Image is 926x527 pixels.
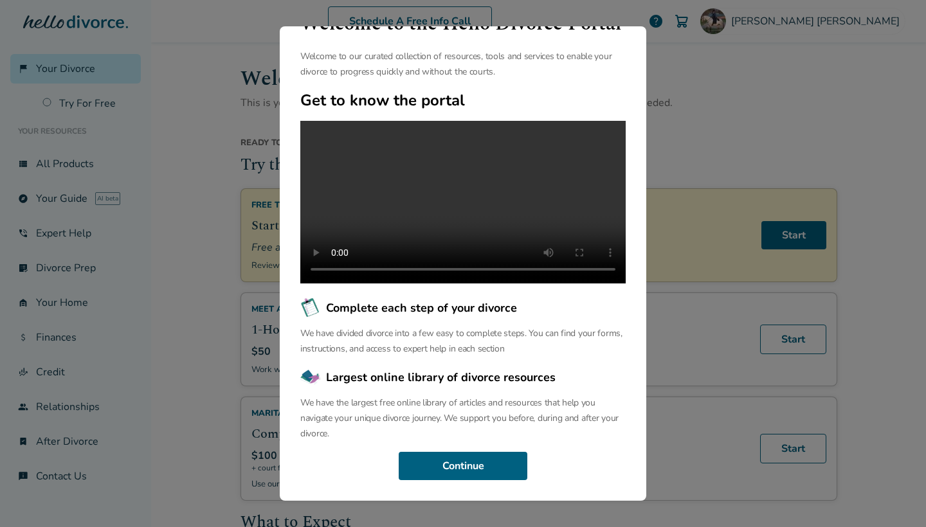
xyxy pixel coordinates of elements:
[300,326,626,357] p: We have divided divorce into a few easy to complete steps. You can find your forms, instructions,...
[399,452,527,480] button: Continue
[300,90,626,111] h2: Get to know the portal
[300,395,626,442] p: We have the largest free online library of articles and resources that help you navigate your uni...
[300,298,321,318] img: Complete each step of your divorce
[326,369,556,386] span: Largest online library of divorce resources
[300,49,626,80] p: Welcome to our curated collection of resources, tools and services to enable your divorce to prog...
[300,367,321,388] img: Largest online library of divorce resources
[862,465,926,527] iframe: Chat Widget
[326,299,517,316] span: Complete each step of your divorce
